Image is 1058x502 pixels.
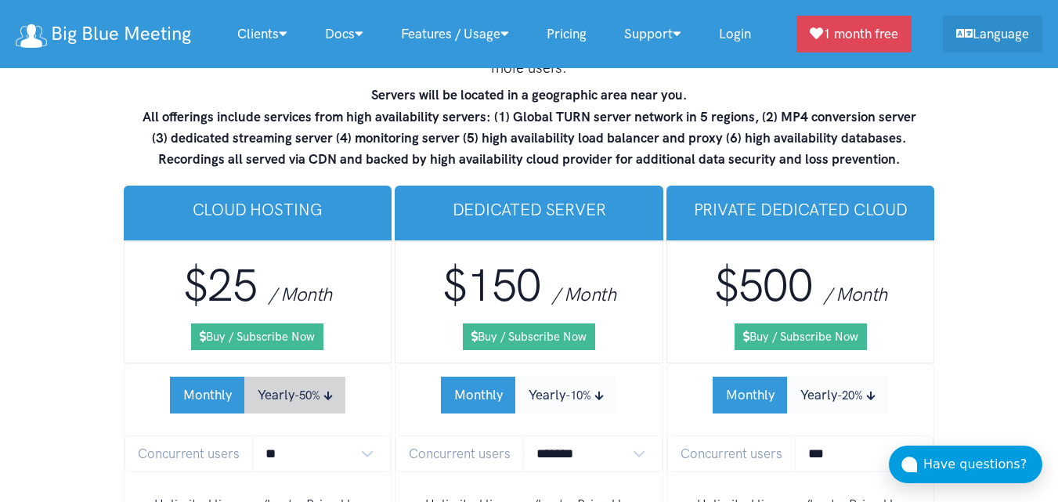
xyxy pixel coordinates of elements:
[923,454,1042,475] div: Have questions?
[191,323,323,350] a: Buy / Subscribe Now
[796,16,912,52] a: 1 month free
[943,16,1042,52] a: Language
[382,17,528,51] a: Features / Usage
[441,377,516,414] button: Monthly
[442,258,541,312] span: $150
[125,435,253,472] span: Concurrent users
[183,258,257,312] span: $25
[306,17,382,51] a: Docs
[143,87,916,167] strong: Servers will be located in a geographic area near you. All offerings include services from high a...
[136,198,380,221] h3: Cloud Hosting
[667,435,796,472] span: Concurrent users
[218,17,306,51] a: Clients
[294,388,320,403] small: -50%
[700,17,770,51] a: Login
[679,198,923,221] h3: Private Dedicated Cloud
[735,323,867,350] a: Buy / Subscribe Now
[16,24,47,48] img: logo
[528,17,605,51] a: Pricing
[170,377,345,414] div: Subscription Period
[16,17,191,51] a: Big Blue Meeting
[463,323,595,350] a: Buy / Subscribe Now
[515,377,616,414] button: Yearly-10%
[713,377,888,414] div: Subscription Period
[552,283,616,305] span: / Month
[713,377,788,414] button: Monthly
[605,17,700,51] a: Support
[170,377,245,414] button: Monthly
[441,377,616,414] div: Subscription Period
[824,283,887,305] span: / Month
[244,377,345,414] button: Yearly-50%
[565,388,591,403] small: -10%
[787,377,888,414] button: Yearly-20%
[407,198,651,221] h3: Dedicated Server
[395,435,524,472] span: Concurrent users
[837,388,863,403] small: -20%
[889,446,1042,483] button: Have questions?
[269,283,332,305] span: / Month
[714,258,813,312] span: $500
